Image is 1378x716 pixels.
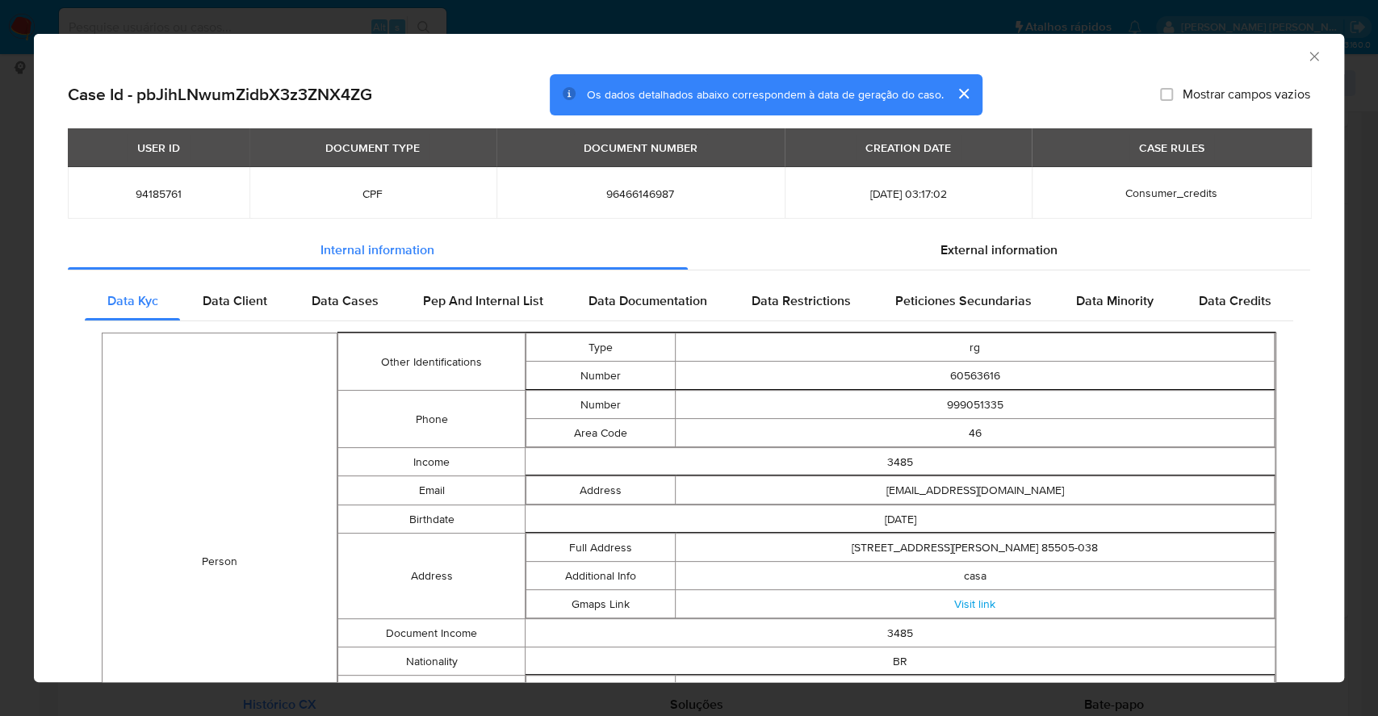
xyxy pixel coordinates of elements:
td: [EMAIL_ADDRESS][DOMAIN_NAME] [676,476,1275,505]
span: Pep And Internal List [423,291,543,310]
span: CPF [269,186,477,201]
td: casa [676,562,1275,590]
div: DOCUMENT TYPE [316,134,429,161]
td: Income [337,448,525,476]
td: Address [337,534,525,619]
span: Data Restrictions [752,291,851,310]
td: Birthdate [337,505,525,534]
span: External information [940,241,1058,259]
span: Os dados detalhados abaixo correspondem à data de geração do caso. [587,86,944,103]
div: CASE RULES [1129,134,1214,161]
div: DOCUMENT NUMBER [574,134,707,161]
span: Data Documentation [588,291,706,310]
td: Gmaps Link [526,590,676,618]
input: Mostrar campos vazios [1160,88,1173,101]
td: Number [526,391,676,419]
button: cerrar [944,74,982,113]
td: rg [676,333,1275,362]
span: Peticiones Secundarias [895,291,1032,310]
span: Data Kyc [107,291,158,310]
td: Area Code [526,419,676,447]
div: closure-recommendation-modal [34,34,1344,682]
td: Nationality [337,647,525,676]
span: 94185761 [87,186,230,201]
td: Number [526,362,676,390]
td: [DATE] [526,505,1275,534]
td: Address [526,476,676,505]
div: Detailed info [68,231,1310,270]
span: Consumer_credits [1125,185,1217,201]
td: Other Identifications [337,333,525,391]
span: Mostrar campos vazios [1183,86,1310,103]
span: [DATE] 03:17:02 [804,186,1012,201]
span: 96466146987 [516,186,765,201]
h2: Case Id - pbJihLNwumZidbX3z3ZNX4ZG [68,84,372,105]
button: Fechar a janela [1306,48,1321,63]
div: Detailed internal info [85,282,1293,320]
td: CPF [676,676,1275,704]
td: 60563616 [676,362,1275,390]
td: [STREET_ADDRESS][PERSON_NAME] 85505-038 [676,534,1275,562]
td: Email [337,476,525,505]
td: Full Address [526,534,676,562]
td: Phone [337,391,525,448]
a: Visit link [954,596,995,612]
td: Type [526,676,676,704]
span: Data Credits [1198,291,1271,310]
span: Data Minority [1076,291,1154,310]
td: Type [526,333,676,362]
div: USER ID [128,134,190,161]
span: Internal information [320,241,434,259]
div: CREATION DATE [856,134,961,161]
td: 3485 [526,619,1275,647]
td: Document Income [337,619,525,647]
td: 999051335 [676,391,1275,419]
span: Data Cases [312,291,379,310]
td: Additional Info [526,562,676,590]
span: Data Client [203,291,267,310]
td: BR [526,647,1275,676]
td: 3485 [526,448,1275,476]
td: 46 [676,419,1275,447]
